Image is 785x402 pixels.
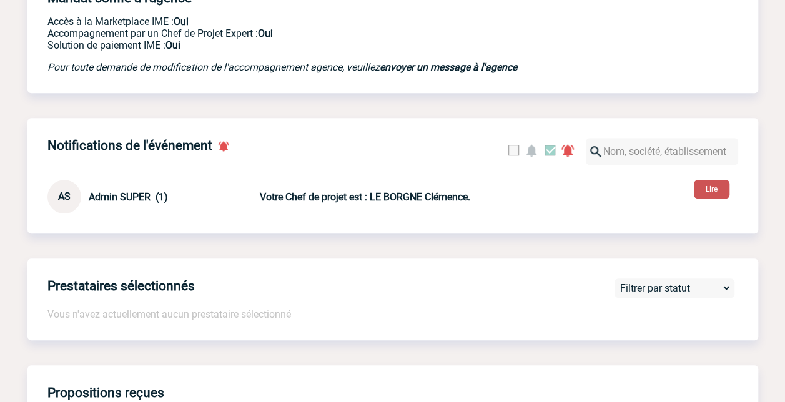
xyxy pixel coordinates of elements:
h4: Propositions reçues [47,385,164,400]
p: Vous n'avez actuellement aucun prestataire sélectionné [47,308,758,320]
h4: Notifications de l'événement [47,138,212,153]
em: Pour toute demande de modification de l'accompagnement agence, veuillez [47,61,517,73]
b: Oui [174,16,189,27]
p: Accès à la Marketplace IME : [47,16,566,27]
b: Votre Chef de projet est : LE BORGNE Clémence. [260,191,470,203]
b: Oui [258,27,273,39]
h4: Prestataires sélectionnés [47,278,195,293]
span: AS [58,190,71,202]
a: AS Admin SUPER (1) Votre Chef de projet est : LE BORGNE Clémence. [47,190,553,202]
div: Conversation privée : Client - Agence [47,180,257,213]
button: Lire [694,180,729,199]
a: Lire [684,182,739,194]
p: Conformité aux process achat client, Prise en charge de la facturation, Mutualisation de plusieur... [47,39,566,51]
a: envoyer un message à l'agence [380,61,517,73]
span: Admin SUPER (1) [89,191,168,203]
b: Oui [165,39,180,51]
p: Prestation payante [47,27,566,39]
